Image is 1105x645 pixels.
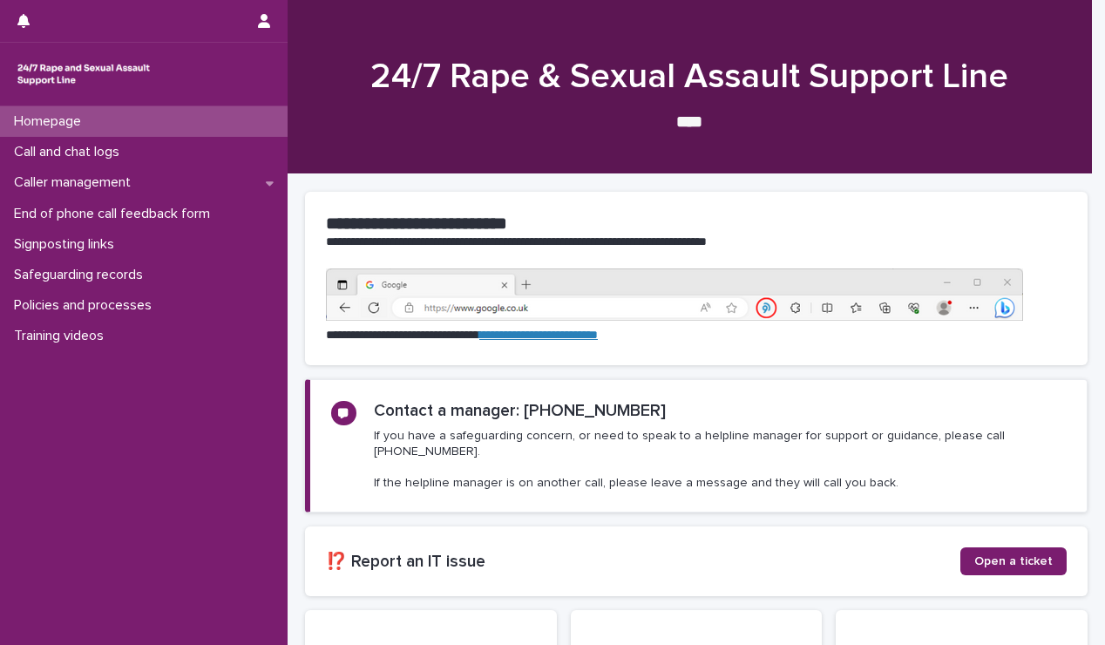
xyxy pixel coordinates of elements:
h2: ⁉️ Report an IT issue [326,552,960,572]
p: Homepage [7,113,95,130]
h2: Contact a manager: [PHONE_NUMBER] [374,401,666,421]
p: Policies and processes [7,297,166,314]
img: https%3A%2F%2Fcdn.document360.io%2F0deca9d6-0dac-4e56-9e8f-8d9979bfce0e%2FImages%2FDocumentation%... [326,268,1023,321]
p: Signposting links [7,236,128,253]
p: Caller management [7,174,145,191]
p: Call and chat logs [7,144,133,160]
h1: 24/7 Rape & Sexual Assault Support Line [305,56,1074,98]
p: Training videos [7,328,118,344]
span: Open a ticket [974,555,1053,567]
a: Open a ticket [960,547,1067,575]
img: rhQMoQhaT3yELyF149Cw [14,57,153,92]
p: If you have a safeguarding concern, or need to speak to a helpline manager for support or guidanc... [374,428,1066,492]
p: End of phone call feedback form [7,206,224,222]
p: Safeguarding records [7,267,157,283]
